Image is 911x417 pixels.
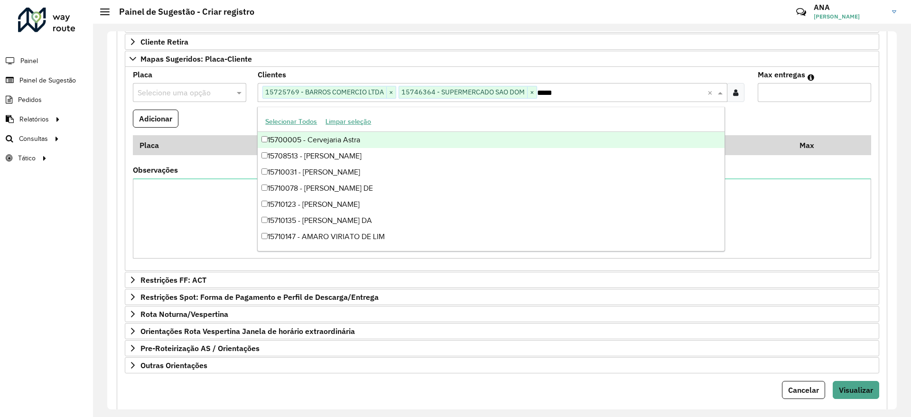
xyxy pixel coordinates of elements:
h3: ANA [814,3,885,12]
label: Placa [133,69,152,80]
div: 15708513 - [PERSON_NAME] [258,148,724,164]
span: × [386,87,396,98]
span: Painel [20,56,38,66]
h2: Painel de Sugestão - Criar registro [110,7,254,17]
label: Max entregas [758,69,805,80]
span: × [527,87,537,98]
span: Restrições Spot: Forma de Pagamento e Perfil de Descarga/Entrega [140,293,379,301]
div: 15710031 - [PERSON_NAME] [258,164,724,180]
a: Restrições Spot: Forma de Pagamento e Perfil de Descarga/Entrega [125,289,879,305]
button: Selecionar Todos [261,114,321,129]
div: Mapas Sugeridos: Placa-Cliente [125,67,879,271]
span: Outras Orientações [140,361,207,369]
div: 15710152 - [PERSON_NAME] [258,245,724,261]
button: Cancelar [782,381,825,399]
a: Rota Noturna/Vespertina [125,306,879,322]
span: Clear all [707,87,716,98]
span: Relatórios [19,114,49,124]
span: Cliente Retira [140,38,188,46]
div: 15710078 - [PERSON_NAME] DE [258,180,724,196]
div: 15710123 - [PERSON_NAME] [258,196,724,213]
div: 15710147 - AMARO VIRIATO DE LIM [258,229,724,245]
a: Outras Orientações [125,357,879,373]
span: Visualizar [839,385,873,395]
a: Orientações Rota Vespertina Janela de horário extraordinária [125,323,879,339]
button: Visualizar [833,381,879,399]
label: Clientes [258,69,286,80]
span: Tático [18,153,36,163]
div: 15710135 - [PERSON_NAME] DA [258,213,724,229]
div: 15700005 - Cervejaria Astra [258,132,724,148]
span: Cancelar [788,385,819,395]
span: Orientações Rota Vespertina Janela de horário extraordinária [140,327,355,335]
a: Cliente Retira [125,34,879,50]
a: Contato Rápido [791,2,811,22]
span: Rota Noturna/Vespertina [140,310,228,318]
ng-dropdown-panel: Options list [257,107,725,251]
span: Pre-Roteirização AS / Orientações [140,344,260,352]
th: Max [793,135,831,155]
button: Adicionar [133,110,178,128]
span: [PERSON_NAME] [814,12,885,21]
span: Pedidos [18,95,42,105]
em: Máximo de clientes que serão colocados na mesma rota com os clientes informados [808,74,814,81]
span: 15725769 - BARROS COMERCIO LTDA [263,86,386,98]
span: Restrições FF: ACT [140,276,206,284]
span: 15746364 - SUPERMERCADO SAO DOM [399,86,527,98]
a: Mapas Sugeridos: Placa-Cliente [125,51,879,67]
span: Mapas Sugeridos: Placa-Cliente [140,55,252,63]
span: Painel de Sugestão [19,75,76,85]
button: Limpar seleção [321,114,375,129]
a: Restrições FF: ACT [125,272,879,288]
a: Pre-Roteirização AS / Orientações [125,340,879,356]
span: Consultas [19,134,48,144]
label: Observações [133,164,178,176]
th: Placa [133,135,260,155]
